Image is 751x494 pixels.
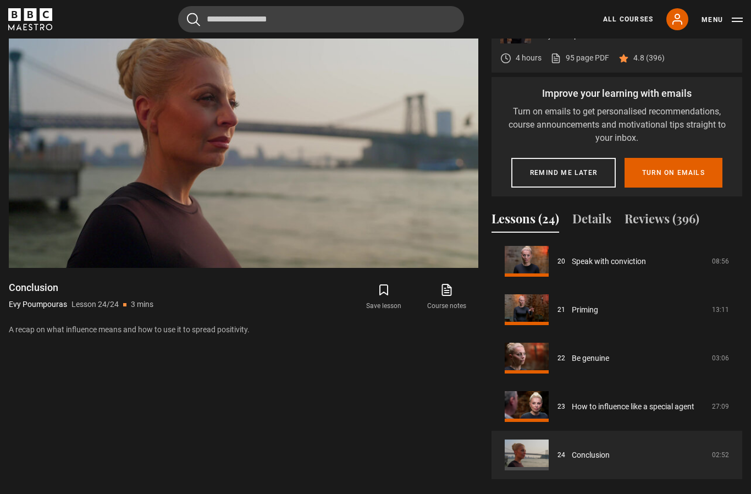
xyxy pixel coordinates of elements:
[603,14,653,24] a: All Courses
[492,210,559,233] button: Lessons (24)
[633,52,665,64] p: 4.8 (396)
[9,4,478,268] video-js: Video Player
[625,158,722,188] button: Turn on emails
[9,281,153,294] h1: Conclusion
[352,281,415,313] button: Save lesson
[572,401,694,413] a: How to influence like a special agent
[131,299,153,310] p: 3 mins
[572,210,611,233] button: Details
[8,8,52,30] svg: BBC Maestro
[572,353,609,364] a: Be genuine
[572,449,610,461] a: Conclusion
[9,324,478,336] p: A recap on what influence means and how to use it to spread positivity.
[516,52,542,64] p: 4 hours
[500,86,733,101] p: Improve your learning with emails
[702,14,743,25] button: Toggle navigation
[178,6,464,32] input: Search
[187,13,200,26] button: Submit the search query
[572,256,646,267] a: Speak with conviction
[9,299,67,310] p: Evy Poumpouras
[625,210,699,233] button: Reviews (396)
[511,158,616,188] button: Remind me later
[572,304,598,316] a: Priming
[416,281,478,313] a: Course notes
[550,52,609,64] a: 95 page PDF
[71,299,119,310] p: Lesson 24/24
[500,105,733,145] p: Turn on emails to get personalised recommendations, course announcements and motivational tips st...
